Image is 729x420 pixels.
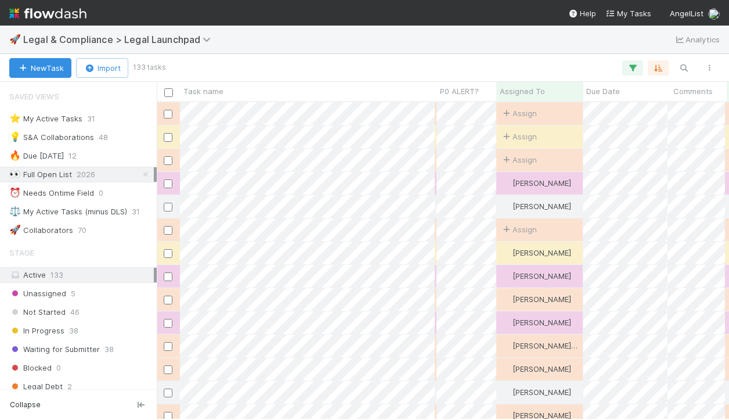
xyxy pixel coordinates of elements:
span: Assign [501,224,537,235]
span: 38 [69,324,78,338]
img: avatar_b5be9b1b-4537-4870-b8e7-50cc2287641b.png [501,364,511,374]
span: Not Started [9,305,66,320]
span: [PERSON_NAME] [513,271,571,281]
span: 0 [56,361,61,375]
img: avatar_cd087ddc-540b-4a45-9726-71183506ed6a.png [501,411,511,420]
span: [PERSON_NAME] [513,295,571,304]
span: [PERSON_NAME] [513,248,571,257]
span: Blocked [9,361,52,375]
div: [PERSON_NAME] [501,293,571,305]
div: [PERSON_NAME] Bridge [501,340,578,351]
div: S&A Collaborations [9,130,94,145]
span: Unassigned [9,286,66,301]
span: ⏰ [9,188,21,198]
span: 12 [68,149,77,163]
img: avatar_4038989c-07b2-403a-8eae-aaaab2974011.png [501,341,511,350]
input: Toggle Row Selected [164,203,172,211]
span: [PERSON_NAME] [513,387,571,397]
input: Toggle Row Selected [164,296,172,304]
span: 31 [132,204,140,219]
span: 31 [87,112,95,126]
span: 48 [99,130,108,145]
button: Import [76,58,128,78]
span: 70 [78,223,86,238]
span: 133 [50,270,63,279]
img: avatar_b5be9b1b-4537-4870-b8e7-50cc2287641b.png [501,295,511,304]
input: Toggle Row Selected [164,249,172,258]
span: 2 [67,379,72,394]
button: NewTask [9,58,71,78]
img: logo-inverted-e16ddd16eac7371096b0.svg [9,3,86,23]
div: Needs Ontime Field [9,186,94,200]
span: P0 ALERT? [440,85,479,97]
input: Toggle Row Selected [164,226,172,235]
span: In Progress [9,324,64,338]
span: ⭐ [9,113,21,123]
span: 🔥 [9,150,21,160]
input: Toggle Row Selected [164,110,172,119]
span: Legal & Compliance > Legal Launchpad [23,34,216,45]
div: [PERSON_NAME] [501,177,571,189]
img: avatar_0b1dbcb8-f701-47e0-85bc-d79ccc0efe6c.png [501,318,511,327]
a: My Tasks [605,8,651,19]
div: Active [9,268,154,282]
input: Toggle Row Selected [164,389,172,397]
div: Full Open List [9,167,72,182]
span: [PERSON_NAME] [513,411,571,420]
span: ⚖️ [9,206,21,216]
input: Toggle Row Selected [164,319,172,328]
input: Toggle Row Selected [164,180,172,188]
span: Collapse [10,400,41,410]
div: My Active Tasks [9,112,82,126]
span: Assign [501,131,537,142]
input: Toggle Row Selected [164,133,172,142]
input: Toggle Row Selected [164,156,172,165]
span: 🚀 [9,225,21,235]
span: Legal Debt [9,379,63,394]
span: 👀 [9,169,21,179]
span: Comments [673,85,713,97]
span: Assigned To [500,85,545,97]
div: Collaborators [9,223,73,238]
img: avatar_0b1dbcb8-f701-47e0-85bc-d79ccc0efe6c.png [708,8,720,20]
span: Waiting for Submitter [9,342,100,357]
span: Assign [501,154,537,166]
img: avatar_cd087ddc-540b-4a45-9726-71183506ed6a.png [501,202,511,211]
span: Stage [9,241,34,264]
div: [PERSON_NAME] [501,363,571,375]
div: Due [DATE] [9,149,64,163]
span: [PERSON_NAME] [513,178,571,188]
img: avatar_9b18377c-2ab8-4698-9af2-31fe0779603e.png [501,248,511,257]
input: Toggle Row Selected [164,342,172,351]
input: Toggle Row Selected [164,365,172,374]
div: [PERSON_NAME] [501,200,571,212]
span: 2026 [77,167,95,182]
div: [PERSON_NAME] [501,386,571,398]
div: My Active Tasks (minus DLS) [9,204,127,219]
span: Saved Views [9,85,59,108]
span: 🚀 [9,34,21,44]
span: 46 [70,305,80,320]
input: Toggle All Rows Selected [164,88,173,97]
span: Due Date [586,85,620,97]
small: 133 tasks [133,62,166,73]
span: My Tasks [605,9,651,18]
span: [PERSON_NAME] [513,318,571,327]
span: [PERSON_NAME] Bridge [513,341,597,350]
img: avatar_0b1dbcb8-f701-47e0-85bc-d79ccc0efe6c.png [501,178,511,188]
a: Analytics [674,33,720,46]
span: 38 [104,342,114,357]
div: [PERSON_NAME] [501,247,571,259]
div: Help [568,8,596,19]
img: avatar_0b1dbcb8-f701-47e0-85bc-d79ccc0efe6c.png [501,271,511,281]
div: [PERSON_NAME] [501,317,571,328]
span: [PERSON_NAME] [513,202,571,211]
input: Toggle Row Selected [164,272,172,281]
span: Assign [501,107,537,119]
img: avatar_b5be9b1b-4537-4870-b8e7-50cc2287641b.png [501,387,511,397]
span: Task name [183,85,223,97]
